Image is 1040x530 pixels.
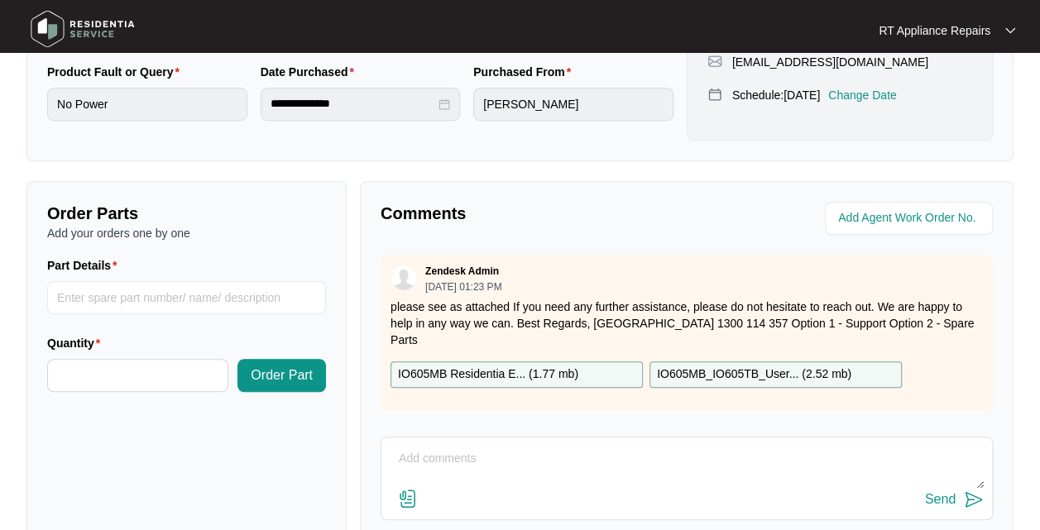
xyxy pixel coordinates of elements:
[838,208,983,228] input: Add Agent Work Order No.
[707,87,722,102] img: map-pin
[425,282,501,292] p: [DATE] 01:23 PM
[391,265,416,290] img: user.svg
[657,365,851,384] p: IO605MB_IO605TB_User... ( 2.52 mb )
[925,489,984,511] button: Send
[473,64,578,80] label: Purchased From
[47,225,326,241] p: Add your orders one by one
[391,298,983,348] p: please see as attached If you need any further assistance, please do not hesitate to reach out. W...
[47,257,124,274] label: Part Details
[879,22,990,39] p: RT Appliance Repairs
[925,492,956,507] div: Send
[261,64,361,80] label: Date Purchased
[48,360,228,391] input: Quantity
[47,202,326,225] p: Order Parts
[964,489,984,509] img: send-icon.svg
[398,365,578,384] p: IO605MB Residentia E... ( 1.77 mb )
[828,87,897,103] p: Change Date
[47,64,186,80] label: Product Fault or Query
[271,95,436,112] input: Date Purchased
[251,365,313,385] span: Order Part
[25,4,141,54] img: residentia service logo
[47,281,326,314] input: Part Details
[47,335,107,351] label: Quantity
[473,88,673,121] input: Purchased From
[707,54,722,69] img: map-pin
[47,88,247,121] input: Product Fault or Query
[1005,26,1015,35] img: dropdown arrow
[425,265,499,278] p: Zendesk Admin
[398,489,418,509] img: file-attachment-doc.svg
[237,359,326,392] button: Order Part
[732,54,928,70] p: [EMAIL_ADDRESS][DOMAIN_NAME]
[381,202,675,225] p: Comments
[732,87,820,103] p: Schedule: [DATE]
